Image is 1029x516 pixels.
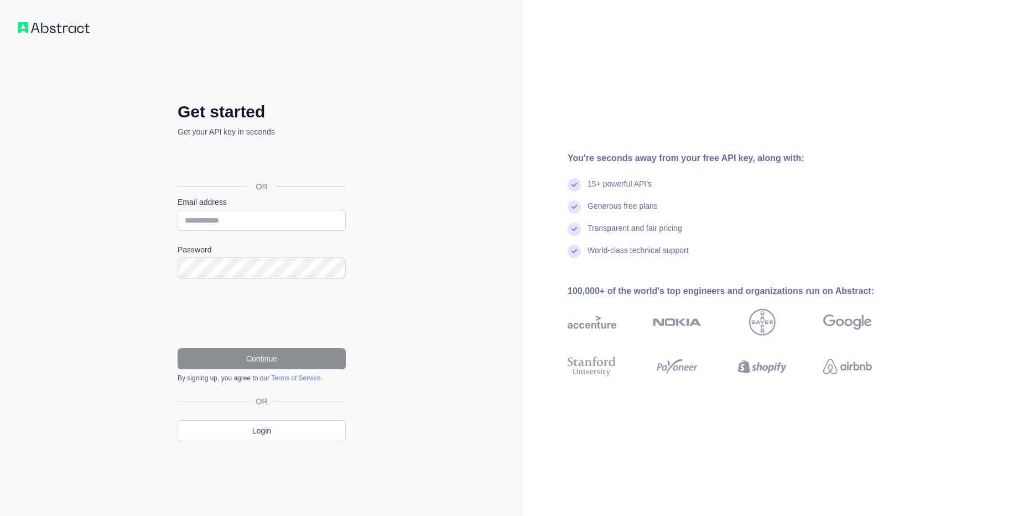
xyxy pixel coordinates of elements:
label: Email address [178,197,346,208]
div: By signing up, you agree to our . [178,374,346,383]
label: Password [178,244,346,255]
img: accenture [568,309,616,336]
img: stanford university [568,354,616,379]
img: check mark [568,200,581,214]
img: check mark [568,223,581,236]
div: World-class technical support [588,245,689,267]
span: OR [247,181,277,192]
img: check mark [568,178,581,192]
div: Generous free plans [588,200,658,223]
img: nokia [653,309,701,336]
img: shopify [738,354,787,379]
p: Get your API key in seconds [178,126,346,137]
img: google [823,309,872,336]
div: You're seconds away from your free API key, along with: [568,152,907,165]
h2: Get started [178,102,346,122]
img: payoneer [653,354,701,379]
iframe: Sign in with Google Button [172,149,349,174]
img: check mark [568,245,581,258]
iframe: reCAPTCHA [178,292,346,335]
div: 15+ powerful API's [588,178,652,200]
a: Login [178,420,346,441]
img: airbnb [823,354,872,379]
button: Continue [178,348,346,369]
div: 100,000+ of the world's top engineers and organizations run on Abstract: [568,285,907,298]
div: Transparent and fair pricing [588,223,682,245]
span: OR [252,396,272,407]
a: Terms of Service [271,374,320,382]
img: bayer [749,309,776,336]
img: Workflow [18,22,90,33]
